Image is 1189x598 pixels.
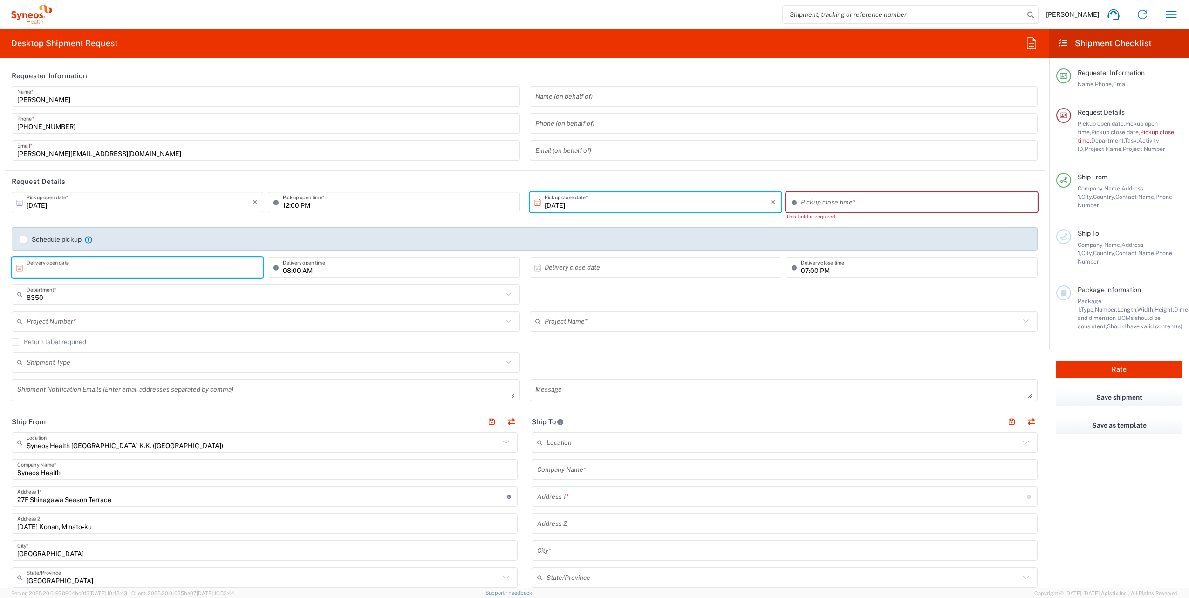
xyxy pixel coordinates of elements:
[1117,306,1137,313] span: Length,
[1078,81,1095,88] span: Name,
[1081,306,1095,313] span: Type,
[1107,323,1182,330] span: Should have valid content(s)
[1123,145,1165,152] span: Project Number
[786,212,1038,221] div: This field is required
[1078,230,1099,237] span: Ship To
[131,591,234,596] span: Client: 2025.20.0-035ba07
[1093,193,1115,200] span: Country,
[1078,173,1107,181] span: Ship From
[11,38,118,49] h2: Desktop Shipment Request
[532,417,564,427] h2: Ship To
[1078,120,1125,127] span: Pickup open date,
[1046,10,1099,19] span: [PERSON_NAME]
[1058,38,1152,49] h2: Shipment Checklist
[1056,389,1182,406] button: Save shipment
[1078,286,1141,293] span: Package Information
[1078,109,1125,116] span: Request Details
[11,591,127,596] span: Server: 2025.20.0-970904bc0f3
[1085,145,1123,152] span: Project Name,
[12,71,87,81] h2: Requester Information
[1155,306,1174,313] span: Height,
[89,591,127,596] span: [DATE] 10:43:43
[1056,417,1182,434] button: Save as template
[1081,250,1093,257] span: City,
[1137,306,1155,313] span: Width,
[1095,81,1113,88] span: Phone,
[12,417,46,427] h2: Ship From
[197,591,234,596] span: [DATE] 10:52:44
[1034,589,1178,598] span: Copyright © [DATE]-[DATE] Agistix Inc., All Rights Reserved
[12,338,86,346] label: Return label required
[771,195,776,210] i: ×
[485,590,509,596] a: Support
[1056,361,1182,378] button: Rate
[1078,241,1121,248] span: Company Name,
[20,236,82,243] label: Schedule pickup
[783,6,1024,23] input: Shipment, tracking or reference number
[508,590,532,596] a: Feedback
[1078,185,1121,192] span: Company Name,
[12,177,65,186] h2: Request Details
[1078,298,1101,313] span: Package 1:
[1091,129,1140,136] span: Pickup close date,
[1113,81,1128,88] span: Email
[1125,137,1138,144] span: Task,
[253,195,258,210] i: ×
[1095,306,1117,313] span: Number,
[1081,193,1093,200] span: City,
[1078,69,1145,76] span: Requester Information
[1115,193,1155,200] span: Contact Name,
[1093,250,1115,257] span: Country,
[1115,250,1155,257] span: Contact Name,
[1091,137,1125,144] span: Department,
